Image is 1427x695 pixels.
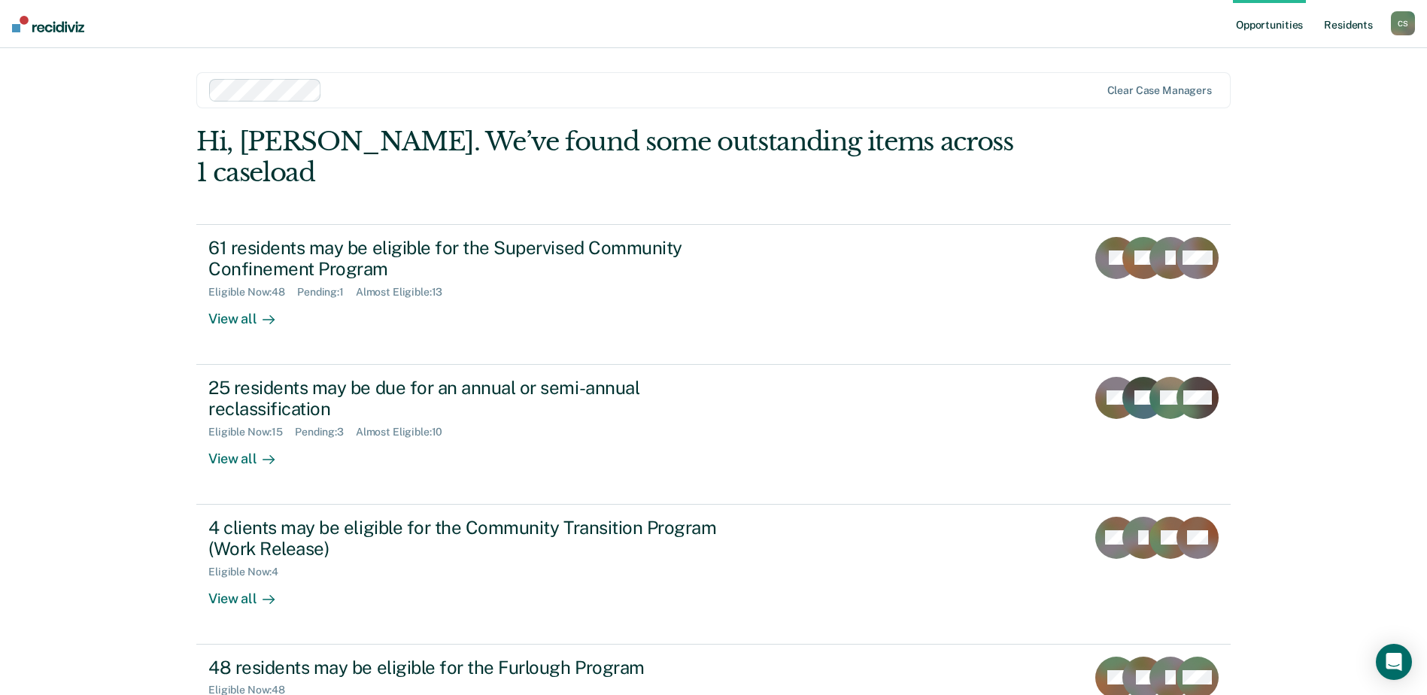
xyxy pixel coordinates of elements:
img: Recidiviz [12,16,84,32]
div: Open Intercom Messenger [1376,644,1412,680]
a: 61 residents may be eligible for the Supervised Community Confinement ProgramEligible Now:48Pendi... [196,224,1231,365]
div: Pending : 1 [297,286,356,299]
div: 25 residents may be due for an annual or semi-annual reclassification [208,377,736,420]
a: 25 residents may be due for an annual or semi-annual reclassificationEligible Now:15Pending:3Almo... [196,365,1231,505]
div: 61 residents may be eligible for the Supervised Community Confinement Program [208,237,736,281]
div: Eligible Now : 4 [208,566,290,578]
div: C S [1391,11,1415,35]
div: View all [208,299,293,328]
div: Almost Eligible : 10 [356,426,455,439]
button: CS [1391,11,1415,35]
div: Hi, [PERSON_NAME]. We’ve found some outstanding items across 1 caseload [196,126,1024,188]
div: Pending : 3 [295,426,356,439]
div: 4 clients may be eligible for the Community Transition Program (Work Release) [208,517,736,560]
a: 4 clients may be eligible for the Community Transition Program (Work Release)Eligible Now:4View all [196,505,1231,645]
div: 48 residents may be eligible for the Furlough Program [208,657,736,678]
div: Almost Eligible : 13 [356,286,455,299]
div: Clear case managers [1107,84,1212,97]
div: View all [208,439,293,468]
div: View all [208,578,293,608]
div: Eligible Now : 15 [208,426,295,439]
div: Eligible Now : 48 [208,286,297,299]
